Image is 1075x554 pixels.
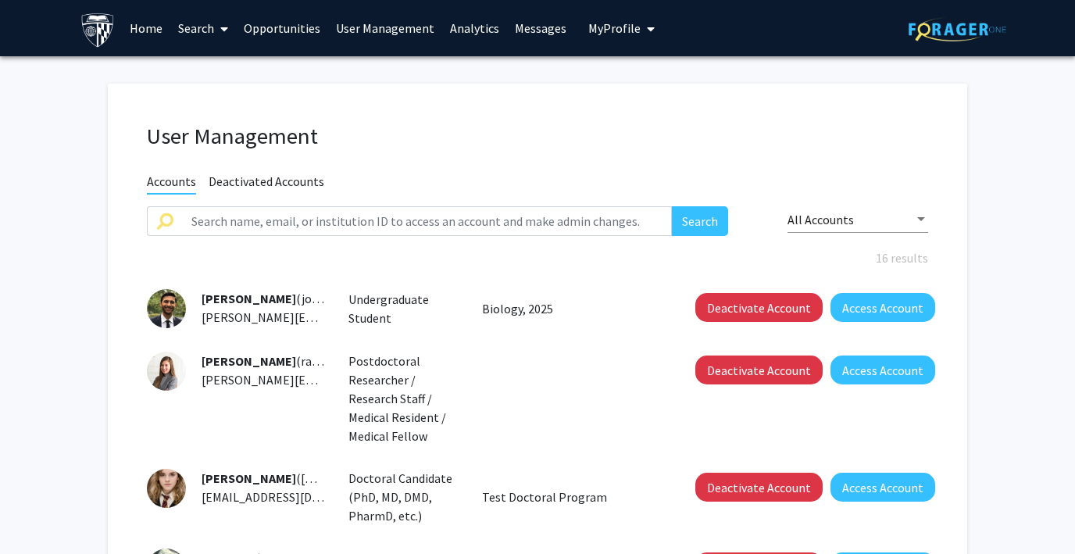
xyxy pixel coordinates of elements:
[442,1,507,55] a: Analytics
[170,1,236,55] a: Search
[147,173,196,195] span: Accounts
[147,352,186,391] img: Profile Picture
[507,1,574,55] a: Messages
[695,293,823,322] button: Deactivate Account
[202,470,296,486] span: [PERSON_NAME]
[80,13,116,48] img: Demo University Logo
[12,484,66,542] iframe: Chat
[135,248,940,267] div: 16 results
[695,356,823,384] button: Deactivate Account
[202,291,296,306] span: [PERSON_NAME]
[147,123,928,150] h1: User Management
[122,1,170,55] a: Home
[202,291,341,306] span: (joedoe)
[202,353,358,369] span: (racheldoe)
[909,17,1006,41] img: ForagerOne Logo
[337,290,471,327] div: Undergraduate Student
[787,212,854,227] span: All Accounts
[209,173,324,193] span: Deactivated Accounts
[672,206,728,236] button: Search
[482,488,660,506] p: Test Doctoral Program
[830,356,935,384] button: Access Account
[236,1,328,55] a: Opportunities
[147,469,186,508] img: Profile Picture
[202,309,578,325] span: [PERSON_NAME][EMAIL_ADDRESS][PERSON_NAME][DOMAIN_NAME]
[202,372,578,388] span: [PERSON_NAME][EMAIL_ADDRESS][PERSON_NAME][DOMAIN_NAME]
[482,299,660,318] p: Biology, 2025
[337,469,471,525] div: Doctoral Candidate (PhD, MD, DMD, PharmD, etc.)
[182,206,672,236] input: Search name, email, or institution ID to access an account and make admin changes.
[830,473,935,502] button: Access Account
[695,473,823,502] button: Deactivate Account
[328,1,442,55] a: User Management
[588,20,641,36] span: My Profile
[337,352,471,445] div: Postdoctoral Researcher / Research Staff / Medical Resident / Medical Fellow
[202,470,398,486] span: ([PERSON_NAME])
[202,353,296,369] span: [PERSON_NAME]
[202,489,392,505] span: [EMAIL_ADDRESS][DOMAIN_NAME]
[147,289,186,328] img: Profile Picture
[830,293,935,322] button: Access Account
